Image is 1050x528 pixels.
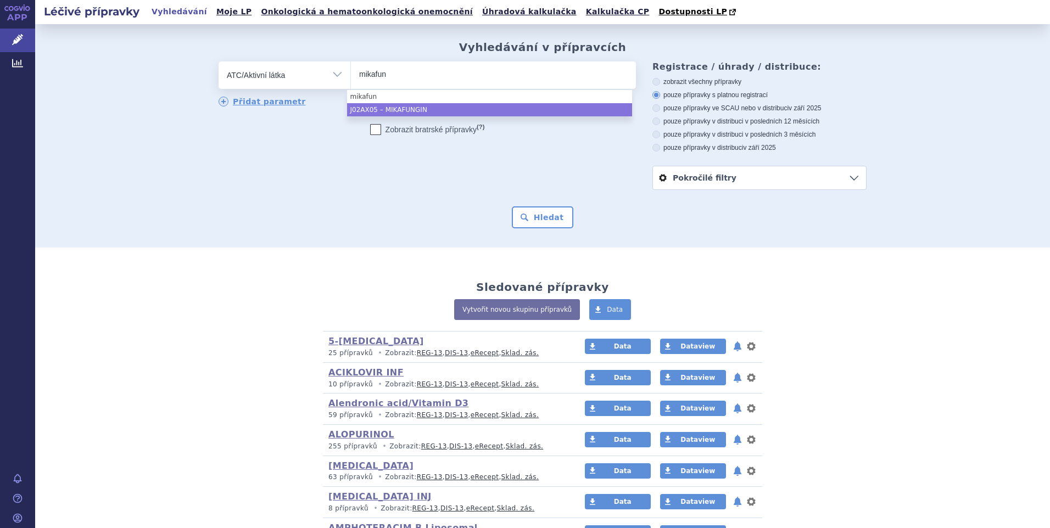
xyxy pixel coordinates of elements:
[652,61,867,72] h3: Registrace / úhrady / distribuce:
[479,4,580,19] a: Úhradová kalkulačka
[660,432,726,447] a: Dataview
[660,401,726,416] a: Dataview
[477,123,484,131] abbr: (?)
[417,411,443,419] a: REG-13
[680,374,715,381] span: Dataview
[148,4,210,19] a: Vyhledávání
[746,371,757,384] button: nastavení
[421,442,447,450] a: REG-13
[328,411,564,420] p: Zobrazit: , , ,
[501,380,539,388] a: Sklad. zás.
[658,7,727,16] span: Dostupnosti LP
[585,370,651,385] a: Data
[347,103,632,116] li: J02AX05 – MIKAFUNGIN
[652,117,867,126] label: pouze přípravky v distribuci v posledních 12 měsících
[660,339,726,354] a: Dataview
[680,436,715,443] span: Dataview
[680,405,715,412] span: Dataview
[732,402,743,415] button: notifikace
[660,370,726,385] a: Dataview
[445,473,468,481] a: DIS-13
[417,473,443,481] a: REG-13
[375,380,385,389] i: •
[417,349,443,357] a: REG-13
[585,463,651,479] a: Data
[471,473,499,481] a: eRecept
[417,380,443,388] a: REG-13
[652,104,867,113] label: pouze přípravky ve SCAU nebo v distribuci
[614,342,632,350] span: Data
[35,4,148,19] h2: Léčivé přípravky
[732,340,743,353] button: notifikace
[614,405,632,412] span: Data
[660,494,726,509] a: Dataview
[328,491,432,502] a: [MEDICAL_DATA] INJ
[328,429,394,440] a: ALOPURINOL
[375,411,385,420] i: •
[607,306,623,313] span: Data
[475,442,504,450] a: eRecept
[328,336,424,346] a: 5-[MEDICAL_DATA]
[213,4,255,19] a: Moje LP
[476,280,609,294] h2: Sledované přípravky
[585,432,651,447] a: Data
[743,144,775,151] span: v září 2025
[328,504,368,512] span: 8 přípravků
[614,467,632,475] span: Data
[501,349,539,357] a: Sklad. zás.
[680,467,715,475] span: Dataview
[328,380,564,389] p: Zobrazit: , , ,
[585,401,651,416] a: Data
[614,498,632,505] span: Data
[379,442,389,451] i: •
[614,436,632,443] span: Data
[454,299,580,320] a: Vytvořit novou skupinu přípravků
[732,433,743,446] button: notifikace
[732,371,743,384] button: notifikace
[652,143,867,152] label: pouze přípravky v distribuci
[512,206,574,228] button: Hledat
[328,442,564,451] p: Zobrazit: , , ,
[328,380,373,388] span: 10 přípravků
[371,504,381,513] i: •
[445,411,468,419] a: DIS-13
[449,442,472,450] a: DIS-13
[614,374,632,381] span: Data
[652,77,867,86] label: zobrazit všechny přípravky
[497,504,535,512] a: Sklad. zás.
[328,504,564,513] p: Zobrazit: , , ,
[653,166,866,189] a: Pokročilé filtry
[506,442,544,450] a: Sklad. zás.
[746,340,757,353] button: nastavení
[652,130,867,139] label: pouze přípravky v distribuci v posledních 3 měsících
[328,367,404,378] a: ACIKLOVIR INF
[471,380,499,388] a: eRecept
[732,464,743,478] button: notifikace
[583,4,653,19] a: Kalkulačka CP
[328,460,414,471] a: [MEDICAL_DATA]
[680,342,715,350] span: Dataview
[328,398,468,408] a: Alendronic acid/Vitamin D3
[746,433,757,446] button: nastavení
[471,349,499,357] a: eRecept
[585,494,651,509] a: Data
[459,41,627,54] h2: Vyhledávání v přípravcích
[660,463,726,479] a: Dataview
[789,104,821,112] span: v září 2025
[589,299,631,320] a: Data
[501,473,539,481] a: Sklad. zás.
[466,504,495,512] a: eRecept
[501,411,539,419] a: Sklad. zás.
[746,464,757,478] button: nastavení
[746,495,757,508] button: nastavení
[746,402,757,415] button: nastavení
[375,349,385,358] i: •
[328,411,373,419] span: 59 přípravků
[219,97,306,106] a: Přidat parametr
[328,473,564,482] p: Zobrazit: , , ,
[732,495,743,508] button: notifikace
[375,473,385,482] i: •
[328,442,377,450] span: 255 přípravků
[347,90,632,103] li: mikafun
[652,91,867,99] label: pouze přípravky s platnou registrací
